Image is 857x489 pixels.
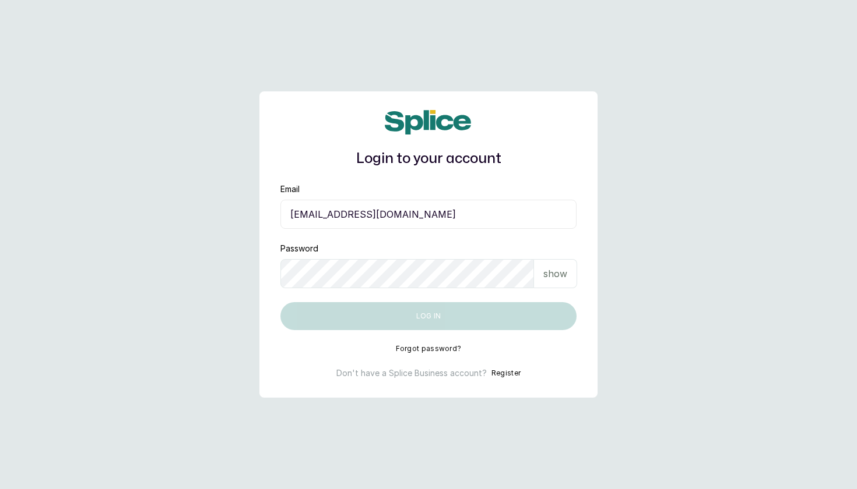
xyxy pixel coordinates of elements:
p: Don't have a Splice Business account? [336,367,487,379]
input: email@acme.com [280,200,577,229]
label: Email [280,183,300,195]
h1: Login to your account [280,148,577,169]
button: Log in [280,302,577,330]
button: Forgot password? [396,344,462,353]
p: show [543,267,567,281]
label: Password [280,243,318,254]
button: Register [491,367,521,379]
